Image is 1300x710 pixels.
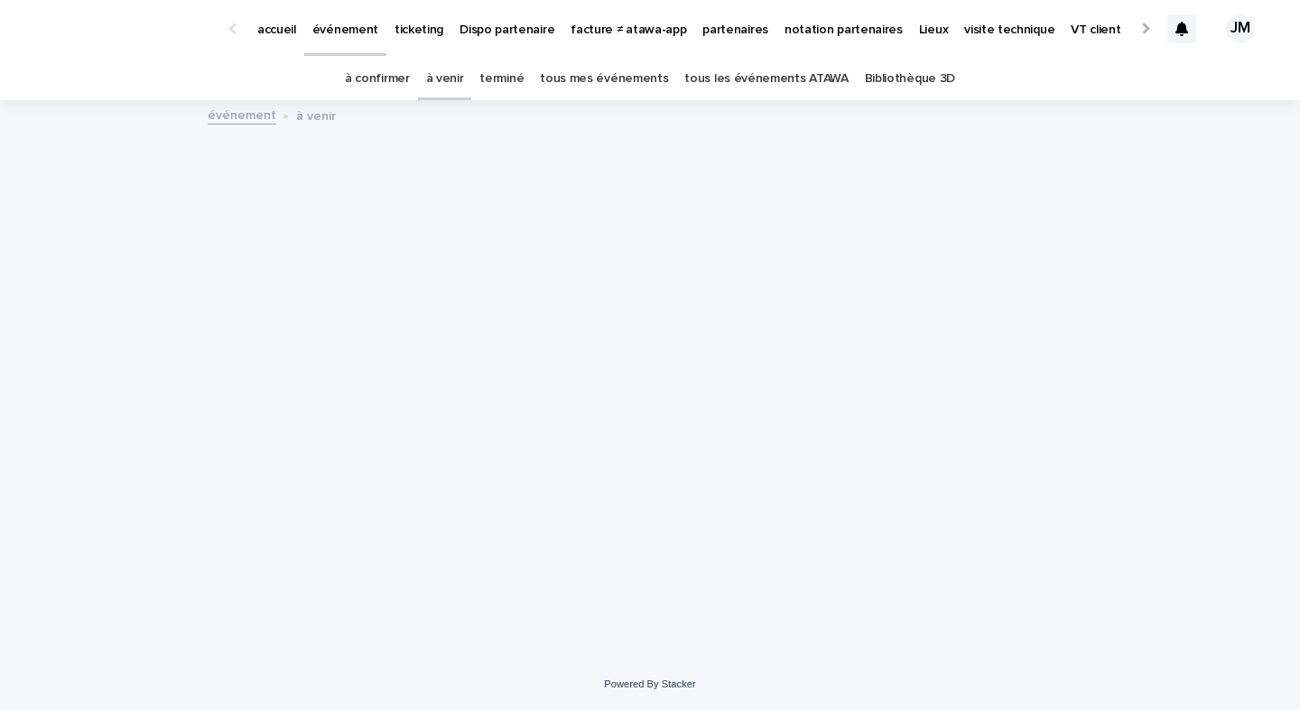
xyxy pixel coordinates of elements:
a: tous les événements ATAWA [684,58,848,100]
a: terminé [479,58,524,100]
a: à venir [426,58,464,100]
p: à venir [296,105,336,124]
div: JM [1226,14,1255,43]
a: Powered By Stacker [604,678,695,689]
a: Bibliothèque 3D [865,58,955,100]
a: événement [208,104,276,124]
img: Ls34BcGeRexTGTNfXpUC [36,11,211,47]
a: tous mes événements [540,58,668,100]
a: à confirmer [345,58,410,100]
